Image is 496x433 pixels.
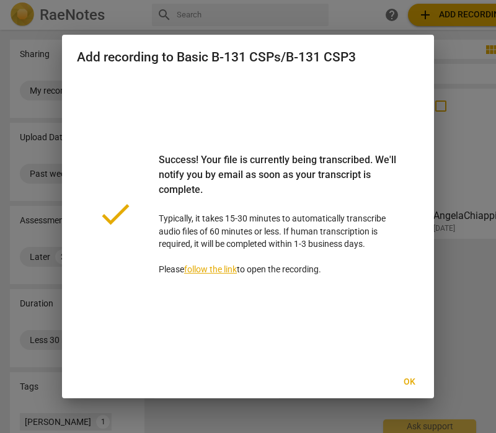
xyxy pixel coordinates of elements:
[97,195,134,233] span: done
[184,264,237,274] a: follow the link
[389,371,429,393] button: Ok
[77,50,419,65] h2: Add recording to Basic B-131 CSPs/B-131 CSP3
[399,376,419,388] span: Ok
[159,153,399,276] p: Typically, it takes 15-30 minutes to automatically transcribe audio files of 60 minutes or less. ...
[159,153,399,212] div: Success! Your file is currently being transcribed. We'll notify you by email as soon as your tran...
